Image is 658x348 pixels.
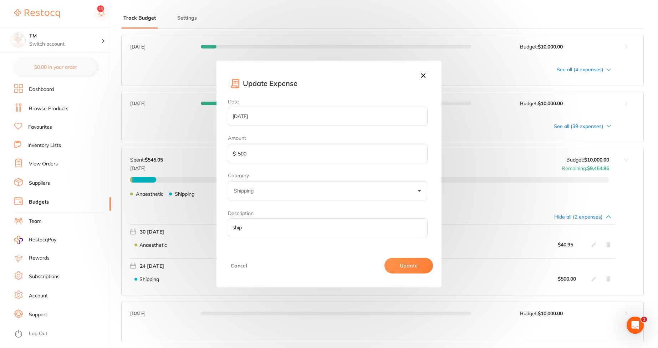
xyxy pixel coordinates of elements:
button: Shipping [228,181,427,200]
label: Date [228,99,430,126]
label: Description [228,210,430,237]
p: Shipping [234,187,256,194]
input: 0 [228,144,427,163]
input: Description [228,218,427,237]
div: Category [228,173,427,200]
label: Amount [228,135,430,141]
span: Update Expense [243,78,297,90]
span: 1 [641,317,647,322]
iframe: Intercom live chat [627,317,644,334]
button: Cancel [215,263,263,268]
input: Date [228,107,427,126]
button: Update [384,258,433,273]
